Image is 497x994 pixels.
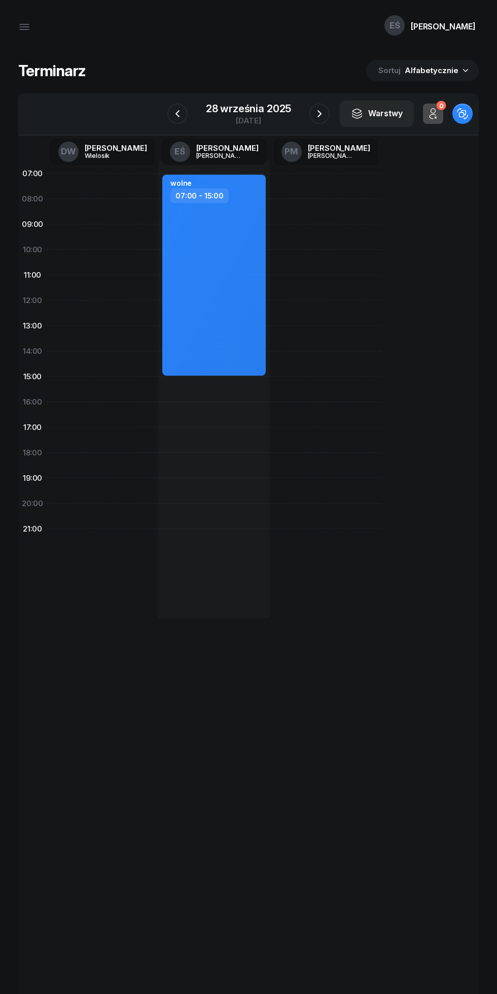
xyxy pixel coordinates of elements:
[162,139,267,165] a: EŚ[PERSON_NAME][PERSON_NAME]
[18,516,47,542] div: 21:00
[18,389,47,415] div: 16:00
[18,237,47,262] div: 10:00
[206,117,291,124] div: [DATE]
[423,104,443,124] button: 0
[18,161,47,186] div: 07:00
[196,144,259,152] div: [PERSON_NAME]
[18,186,47,212] div: 08:00
[18,466,47,491] div: 19:00
[18,440,47,466] div: 18:00
[18,262,47,288] div: 11:00
[85,152,133,159] div: Wielosik
[18,288,47,313] div: 12:00
[18,364,47,389] div: 15:00
[50,139,155,165] a: DW[PERSON_NAME]Wielosik
[170,188,229,203] div: 07:00 - 15:00
[18,61,86,80] h1: Terminarz
[18,491,47,516] div: 20:00
[18,313,47,339] div: 13:00
[366,60,479,81] button: Sortuj Alfabetycznie
[405,65,458,75] span: Alfabetycznie
[61,147,76,156] span: DW
[18,415,47,440] div: 17:00
[273,139,378,165] a: PM[PERSON_NAME][PERSON_NAME]
[340,101,414,127] button: Warstwy
[351,107,403,120] div: Warstwy
[285,147,298,156] span: PM
[206,104,291,114] div: 28 września 2025
[196,152,245,159] div: [PERSON_NAME]
[18,339,47,364] div: 14:00
[411,22,476,30] div: [PERSON_NAME]
[85,144,147,152] div: [PERSON_NAME]
[436,101,446,111] div: 0
[389,21,400,30] span: EŚ
[308,144,370,152] div: [PERSON_NAME]
[18,212,47,237] div: 09:00
[174,147,185,156] span: EŚ
[308,152,357,159] div: [PERSON_NAME]
[378,64,403,77] span: Sortuj
[170,179,192,187] div: wolne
